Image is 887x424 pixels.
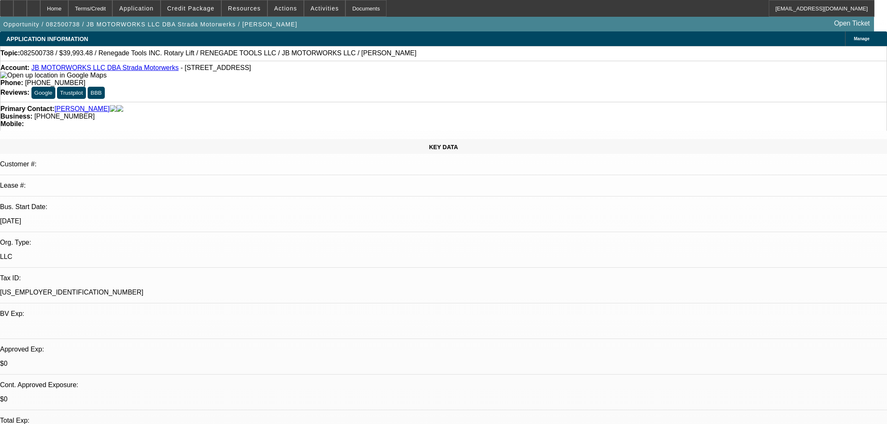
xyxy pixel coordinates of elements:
strong: Phone: [0,79,23,86]
span: KEY DATA [429,144,458,150]
strong: Business: [0,113,32,120]
strong: Topic: [0,49,20,57]
button: Actions [268,0,303,16]
span: - [STREET_ADDRESS] [181,64,251,71]
a: View Google Maps [0,72,106,79]
strong: Account: [0,64,29,71]
img: linkedin-icon.png [117,105,123,113]
strong: Primary Contact: [0,105,54,113]
a: Open Ticket [831,16,873,31]
button: Application [113,0,160,16]
span: Actions [274,5,297,12]
span: APPLICATION INFORMATION [6,36,88,42]
span: Manage [854,36,869,41]
button: Google [31,87,55,99]
button: Trustpilot [57,87,86,99]
span: [PHONE_NUMBER] [34,113,95,120]
span: Application [119,5,153,12]
span: [PHONE_NUMBER] [25,79,86,86]
strong: Mobile: [0,120,24,127]
strong: Reviews: [0,89,29,96]
button: BBB [88,87,105,99]
span: Opportunity / 082500738 / JB MOTORWORKS LLC DBA Strada Motorwerks / [PERSON_NAME] [3,21,297,28]
button: Activities [304,0,345,16]
span: 082500738 / $39,993.48 / Renegade Tools INC. Rotary Lift / RENEGADE TOOLS LLC / JB MOTORWORKS LLC... [20,49,417,57]
span: Activities [311,5,339,12]
img: Open up location in Google Maps [0,72,106,79]
span: Credit Package [167,5,215,12]
span: Resources [228,5,261,12]
button: Credit Package [161,0,221,16]
a: JB MOTORWORKS LLC DBA Strada Motorwerks [31,64,179,71]
button: Resources [222,0,267,16]
img: facebook-icon.png [110,105,117,113]
a: [PERSON_NAME] [54,105,110,113]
